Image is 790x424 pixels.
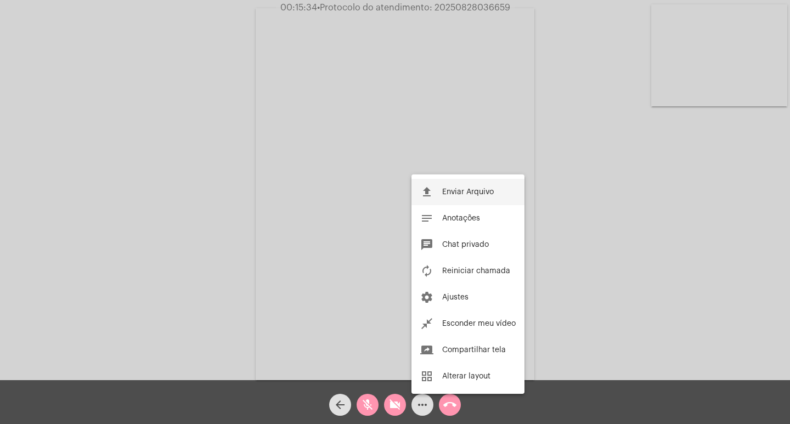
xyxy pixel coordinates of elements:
mat-icon: grid_view [420,370,433,383]
mat-icon: chat [420,238,433,251]
span: Compartilhar tela [442,346,506,354]
span: Ajustes [442,293,469,301]
span: Alterar layout [442,372,490,380]
span: Anotações [442,214,480,222]
span: Reiniciar chamada [442,267,510,275]
mat-icon: file_upload [420,185,433,199]
span: Esconder meu vídeo [442,320,516,327]
span: Enviar Arquivo [442,188,494,196]
span: Chat privado [442,241,489,248]
mat-icon: close_fullscreen [420,317,433,330]
mat-icon: screen_share [420,343,433,357]
mat-icon: settings [420,291,433,304]
mat-icon: notes [420,212,433,225]
mat-icon: autorenew [420,264,433,278]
